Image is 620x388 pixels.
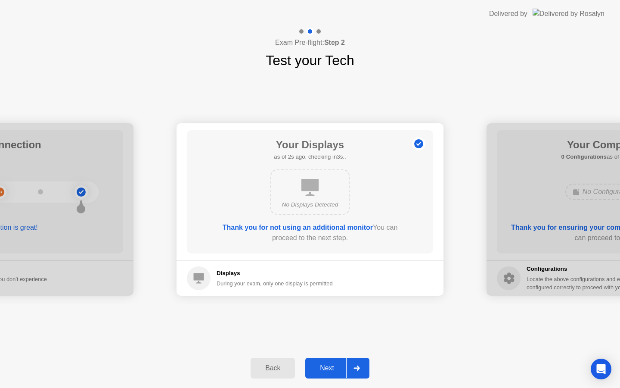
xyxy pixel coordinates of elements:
[274,153,346,161] h5: as of 2s ago, checking in3s..
[305,358,369,379] button: Next
[217,279,333,288] div: During your exam, only one display is permitted
[274,137,346,153] h1: Your Displays
[324,39,345,46] b: Step 2
[275,38,345,48] h4: Exam Pre-flight:
[308,364,346,372] div: Next
[489,9,527,19] div: Delivered by
[278,200,342,209] div: No Displays Detected
[217,269,333,278] h5: Displays
[533,9,604,19] img: Delivered by Rosalyn
[253,364,292,372] div: Back
[223,224,373,231] b: Thank you for not using an additional monitor
[266,50,354,71] h1: Test your Tech
[591,359,611,379] div: Open Intercom Messenger
[251,358,295,379] button: Back
[211,222,409,243] div: You can proceed to the next step.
